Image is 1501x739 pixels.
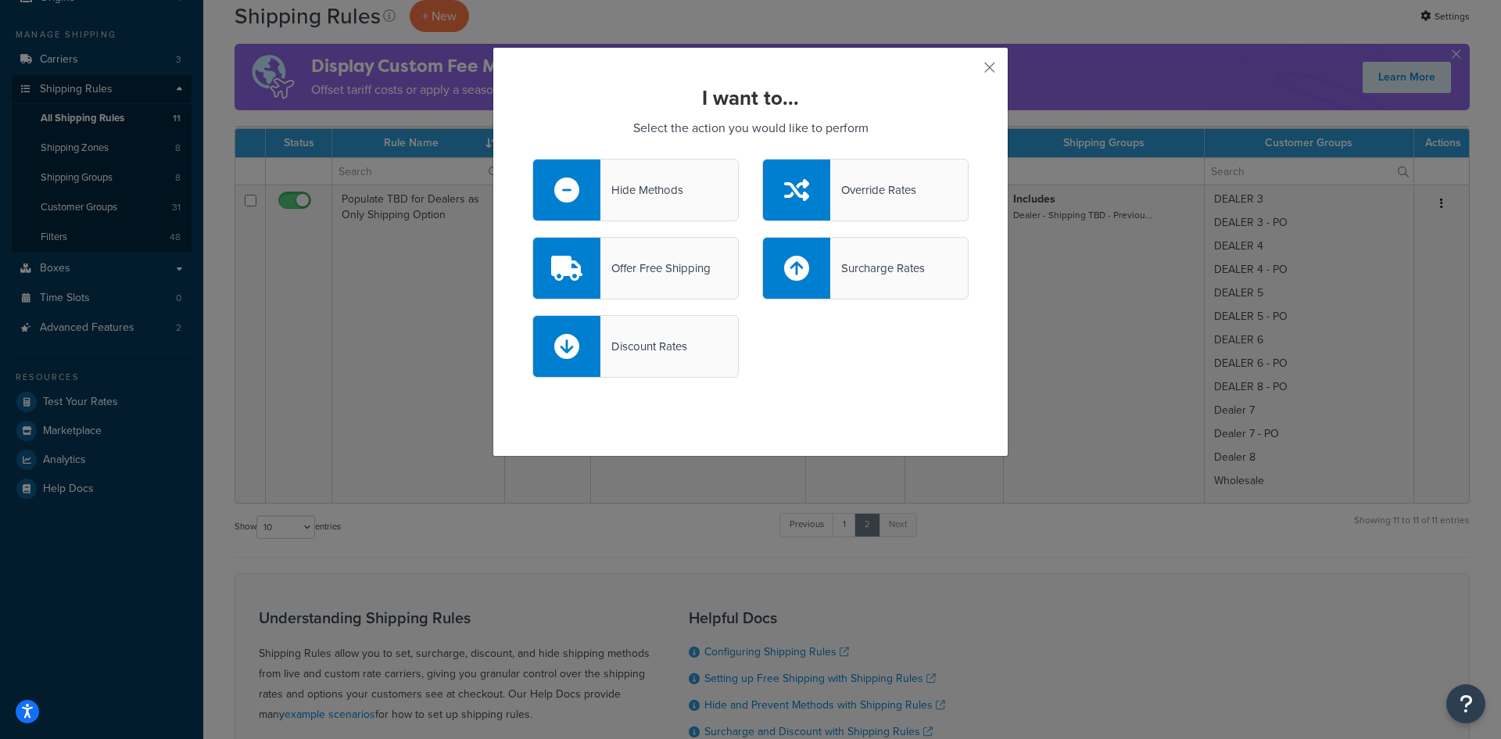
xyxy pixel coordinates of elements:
[600,179,683,201] div: Hide Methods
[600,335,687,357] div: Discount Rates
[830,179,916,201] div: Override Rates
[600,257,711,279] div: Offer Free Shipping
[532,117,969,139] p: Select the action you would like to perform
[1446,684,1485,723] button: Open Resource Center
[702,83,799,113] strong: I want to...
[830,257,925,279] div: Surcharge Rates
